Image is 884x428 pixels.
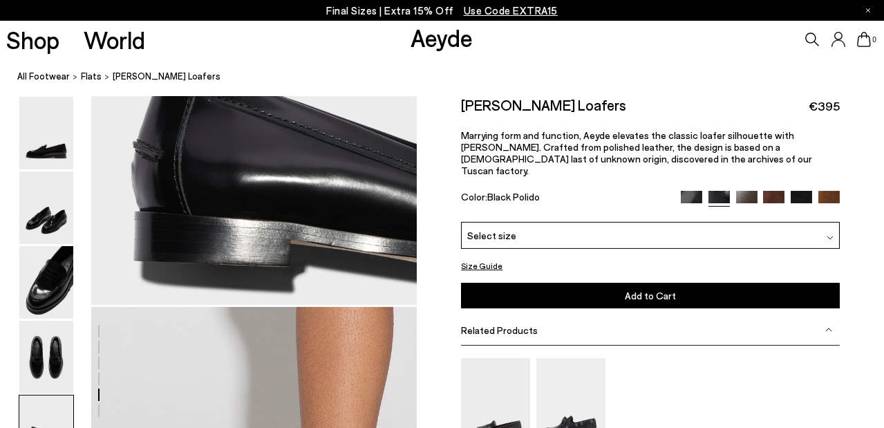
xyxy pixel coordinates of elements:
p: Final Sizes | Extra 15% Off [326,2,558,19]
span: Select size [467,228,516,243]
span: Related Products [461,324,538,336]
button: Add to Cart [461,283,840,308]
a: World [84,28,145,52]
span: Flats [81,71,102,82]
span: 0 [871,36,878,44]
img: Oscar Leather Loafers - Image 3 [19,246,73,319]
span: Navigate to /collections/ss25-final-sizes [464,4,558,17]
a: 0 [857,32,871,47]
button: Size Guide [461,257,502,275]
span: [PERSON_NAME] Loafers [113,69,220,84]
a: Flats [81,69,102,84]
span: Black Polido [487,191,540,203]
img: Oscar Leather Loafers - Image 2 [19,171,73,244]
h2: [PERSON_NAME] Loafers [461,96,626,113]
img: Oscar Leather Loafers - Image 4 [19,321,73,393]
img: svg%3E [825,326,832,333]
span: Add to Cart [625,290,676,301]
a: Shop [6,28,59,52]
img: Oscar Leather Loafers - Image 1 [19,97,73,169]
a: All Footwear [17,69,70,84]
a: Aeyde [411,23,473,52]
span: Marrying form and function, Aeyde elevates the classic loafer silhouette with [PERSON_NAME]. Craf... [461,129,812,176]
div: Color: [461,191,668,207]
nav: breadcrumb [17,58,884,96]
span: €395 [809,97,840,115]
img: svg%3E [827,234,834,241]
